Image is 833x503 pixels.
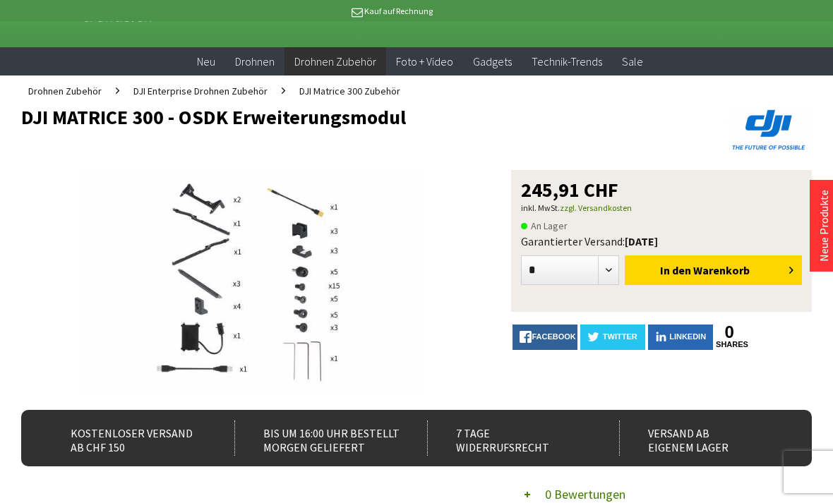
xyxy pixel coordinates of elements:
a: LinkedIn [648,325,713,350]
span: DJI Matrice 300 Zubehör [299,85,400,97]
a: DJI Matrice 300 Zubehör [292,75,407,107]
span: Technik-Trends [532,54,602,68]
div: Bis um 16:00 Uhr bestellt Morgen geliefert [234,420,404,456]
a: Technik-Trends [522,47,612,76]
a: Neu [187,47,225,76]
span: Drohnen Zubehör [28,85,102,97]
span: Drohnen [235,54,275,68]
div: 7 Tage Widerrufsrecht [427,420,597,456]
a: facebook [513,325,577,350]
div: Versand ab eigenem Lager [619,420,789,456]
p: inkl. MwSt. [521,200,802,217]
span: Gadgets [473,54,512,68]
span: twitter [603,332,637,341]
a: Gadgets [463,47,522,76]
a: Neue Produkte [817,190,831,262]
a: DJI Enterprise Drohnen Zubehör [126,75,275,107]
a: 0 [716,325,743,340]
span: Warenkorb [693,263,750,277]
h1: DJI MATRICE 300 - OSDK Erweiterungsmodul [21,107,654,128]
img: DJI MATRICE 300 - OSDK Erweiterungsmodul [81,170,420,396]
span: An Lager [521,217,568,234]
a: Foto + Video [386,47,463,76]
a: Drohnen Zubehör [21,75,109,107]
a: Sale [612,47,653,76]
span: Neu [197,54,215,68]
a: Drohnen Zubehör [284,47,386,76]
a: twitter [580,325,645,350]
span: Sale [622,54,643,68]
a: zzgl. Versandkosten [560,202,632,213]
img: DJI [727,107,812,153]
a: shares [716,340,743,349]
span: DJI Enterprise Drohnen Zubehör [133,85,268,97]
span: 245,91 CHF [521,180,618,200]
div: Garantierter Versand: [521,234,802,248]
b: [DATE] [625,234,658,248]
span: In den [660,263,691,277]
span: Drohnen Zubehör [294,54,376,68]
div: Kostenloser Versand ab CHF 150 [42,420,212,456]
span: LinkedIn [669,332,706,341]
span: facebook [532,332,575,341]
button: In den Warenkorb [625,255,801,285]
span: Foto + Video [396,54,453,68]
a: Drohnen [225,47,284,76]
